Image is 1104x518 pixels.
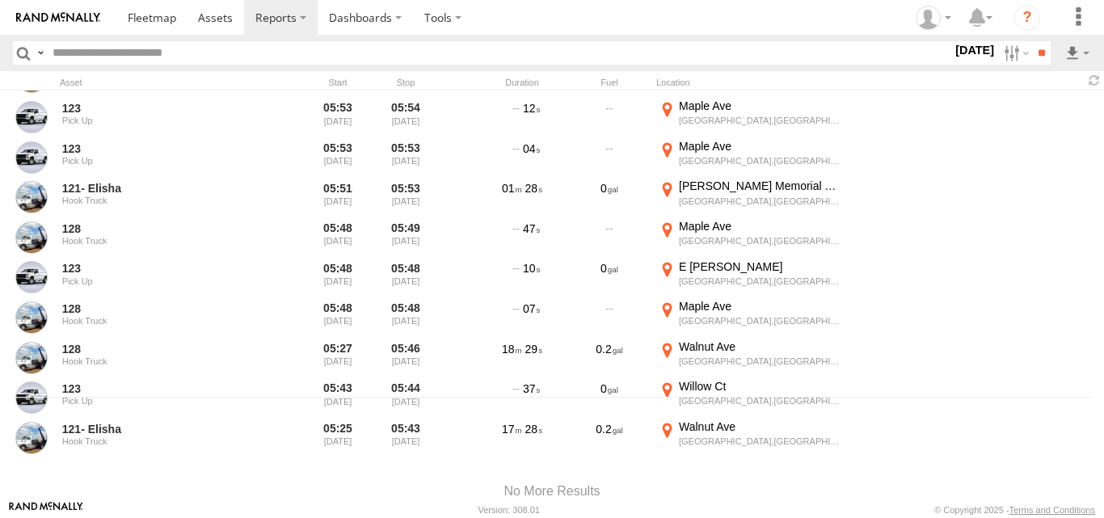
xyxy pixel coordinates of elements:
div: Maple Ave [679,219,840,234]
div: [GEOGRAPHIC_DATA],[GEOGRAPHIC_DATA] [679,115,840,126]
span: 17 [502,423,522,436]
label: Click to View Event Location [656,379,842,416]
div: Entered prior to selected date range [307,299,369,336]
span: 37 [523,382,540,395]
div: 05:48 [DATE] [375,299,436,336]
div: 05:54 [DATE] [375,99,436,136]
div: Pick Up [62,276,259,286]
div: [GEOGRAPHIC_DATA],[GEOGRAPHIC_DATA] [679,436,840,447]
div: Entered prior to selected date range [307,379,369,416]
div: Entered prior to selected date range [307,419,369,457]
span: 04 [523,142,540,155]
div: Hook Truck [62,316,259,326]
div: 05:53 [DATE] [375,179,436,216]
a: 123 [62,261,259,276]
div: Ed Pruneda [910,6,957,30]
span: 47 [523,222,540,235]
label: Search Query [34,41,47,65]
div: Maple Ave [679,299,840,314]
div: Walnut Ave [679,339,840,354]
div: 05:49 [DATE] [375,219,436,256]
div: 05:44 [DATE] [375,379,436,416]
div: Entered prior to selected date range [307,99,369,136]
span: 29 [525,343,542,356]
div: Entered prior to selected date range [307,339,369,377]
div: Hook Truck [62,356,259,366]
div: Walnut Ave [679,419,840,434]
div: [PERSON_NAME] Memorial Tollway [679,179,840,193]
div: 0.2 [569,339,650,377]
span: 10 [523,262,540,275]
label: Click to View Event Location [656,139,842,176]
div: Pick Up [62,116,259,125]
a: 123 [62,101,259,116]
a: 121- Elisha [62,422,259,436]
div: © Copyright 2025 - [934,505,1095,515]
label: Click to View Event Location [656,259,842,297]
div: 0 [569,179,650,216]
a: 123 [62,381,259,396]
div: E [PERSON_NAME] [679,259,840,274]
div: [GEOGRAPHIC_DATA],[GEOGRAPHIC_DATA] [679,356,840,367]
div: Entered prior to selected date range [307,139,369,176]
label: Click to View Event Location [656,179,842,216]
div: Willow Ct [679,379,840,394]
div: Pick Up [62,396,259,406]
label: Click to View Event Location [656,219,842,256]
label: [DATE] [952,41,997,59]
a: 121- Elisha [62,181,259,196]
div: [GEOGRAPHIC_DATA],[GEOGRAPHIC_DATA] [679,235,840,246]
a: 128 [62,221,259,236]
div: Hook Truck [62,236,259,246]
label: Click to View Event Location [656,99,842,136]
div: Maple Ave [679,139,840,154]
div: Pick Up [62,156,259,166]
div: [GEOGRAPHIC_DATA],[GEOGRAPHIC_DATA] [679,276,840,287]
div: Hook Truck [62,196,259,205]
div: [GEOGRAPHIC_DATA],[GEOGRAPHIC_DATA] [679,395,840,406]
div: [GEOGRAPHIC_DATA],[GEOGRAPHIC_DATA] [679,315,840,326]
div: Maple Ave [679,99,840,113]
span: 28 [525,182,542,195]
div: [GEOGRAPHIC_DATA],[GEOGRAPHIC_DATA] [679,196,840,207]
span: 12 [523,102,540,115]
div: 0.2 [569,419,650,457]
div: [GEOGRAPHIC_DATA],[GEOGRAPHIC_DATA] [679,155,840,166]
div: 0 [569,379,650,416]
div: 05:46 [DATE] [375,339,436,377]
div: 0 [569,259,650,297]
span: 28 [525,423,542,436]
label: Search Filter Options [997,41,1032,65]
i: ? [1014,5,1040,31]
div: 05:48 [DATE] [375,259,436,297]
a: 128 [62,342,259,356]
a: 123 [62,141,259,156]
div: 05:53 [DATE] [375,139,436,176]
span: 18 [502,343,522,356]
div: Entered prior to selected date range [307,219,369,256]
a: Terms and Conditions [1009,505,1095,515]
div: Hook Truck [62,436,259,446]
label: Click to View Event Location [656,299,842,336]
span: 07 [523,302,540,315]
img: rand-logo.svg [16,12,100,23]
div: Version: 308.01 [478,505,540,515]
div: Entered prior to selected date range [307,259,369,297]
div: 05:43 [DATE] [375,419,436,457]
label: Export results as... [1064,41,1091,65]
a: 128 [62,301,259,316]
div: Entered prior to selected date range [307,179,369,216]
label: Click to View Event Location [656,419,842,457]
a: Visit our Website [9,502,83,518]
label: Click to View Event Location [656,339,842,377]
span: 01 [502,182,522,195]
